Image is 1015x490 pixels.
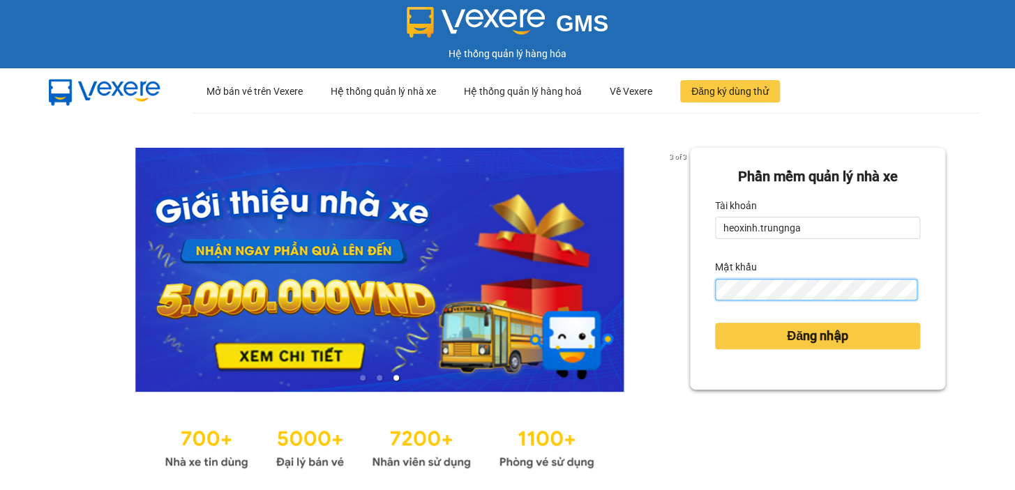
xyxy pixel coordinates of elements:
[715,217,920,239] input: Tài khoản
[393,375,399,381] li: slide item 3
[715,194,757,217] label: Tài khoản
[610,69,652,114] div: Về Vexere
[666,148,690,166] p: 3 of 3
[3,46,1012,61] div: Hệ thống quản lý hàng hóa
[70,148,89,392] button: previous slide / item
[787,326,848,346] span: Đăng nhập
[360,375,366,381] li: slide item 1
[165,420,594,473] img: Statistics.png
[206,69,303,114] div: Mở bán vé trên Vexere
[715,166,920,187] div: Phần mềm quản lý nhà xe
[715,256,757,278] label: Mật khẩu
[464,69,582,114] div: Hệ thống quản lý hàng hoá
[407,21,608,32] a: GMS
[407,7,545,38] img: logo 2
[680,80,780,102] button: Đăng ký dùng thử
[715,323,920,349] button: Đăng nhập
[331,69,436,114] div: Hệ thống quản lý nhà xe
[715,279,917,301] input: Mật khẩu
[377,375,382,381] li: slide item 2
[556,10,608,36] span: GMS
[691,84,769,99] span: Đăng ký dùng thử
[670,148,690,392] button: next slide / item
[35,68,174,114] img: mbUUG5Q.png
